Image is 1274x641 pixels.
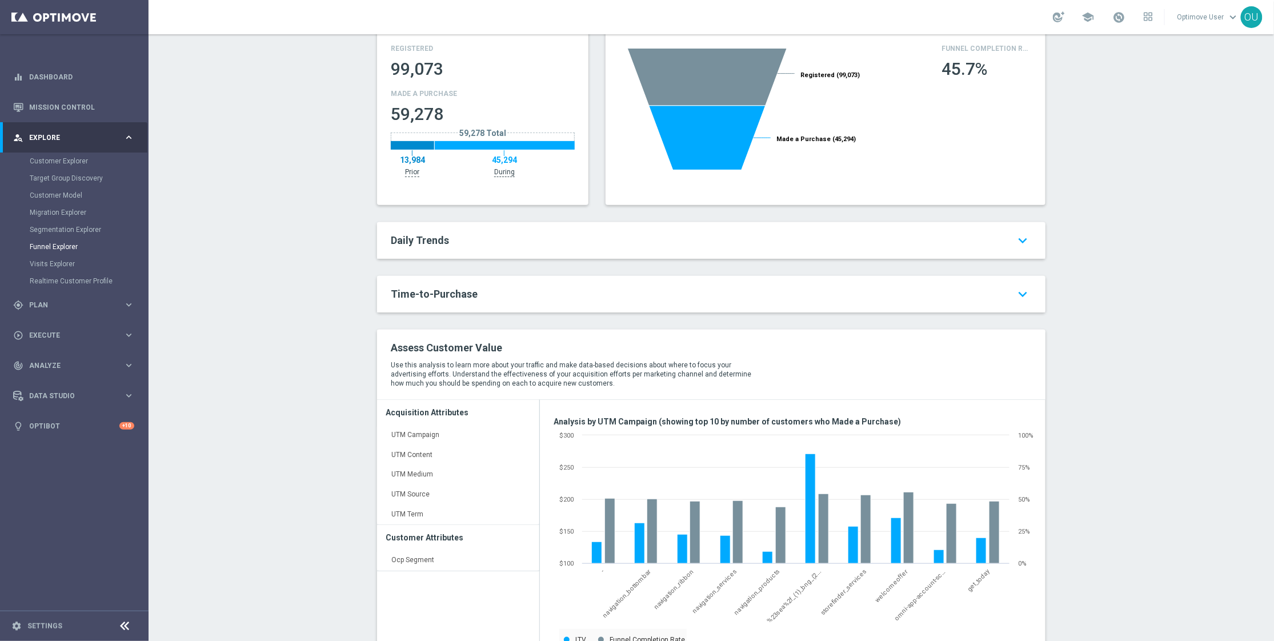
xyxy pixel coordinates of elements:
[13,391,135,400] button: Data Studio keyboard_arrow_right
[942,59,987,79] span: 45.7%
[11,621,22,631] i: settings
[652,568,695,611] span: navigation_ribbon
[391,288,478,300] span: Time-to-Purchase
[13,330,23,340] i: play_circle_outline
[1018,464,1030,471] text: 75%
[30,204,147,221] div: Migration Explorer
[819,568,868,617] span: storefinder_services
[1018,560,1027,567] text: 0%
[13,301,135,310] button: gps_fixed Plan keyboard_arrow_right
[377,550,539,571] a: Ocp Segment
[13,330,123,340] div: Execute
[13,103,135,112] button: Mission Control
[458,128,507,138] p: 59,278 Total
[800,71,860,79] tspan: Registered (99,073)
[377,464,539,485] a: UTM Medium
[391,45,575,53] h4: Registered
[29,392,123,399] span: Data Studio
[13,133,135,142] button: person_search Explore keyboard_arrow_right
[123,299,134,310] i: keyboard_arrow_right
[30,225,119,234] a: Segmentation Explorer
[30,273,147,290] div: Realtime Customer Profile
[30,259,119,269] a: Visits Explorer
[377,504,539,525] a: UTM Term
[559,432,574,439] text: $300
[1013,284,1032,305] i: keyboard_arrow_down
[966,568,992,594] span: get_today
[13,300,23,310] i: gps_fixed
[691,568,739,615] span: navigation_services
[13,92,134,122] div: Mission Control
[377,445,539,466] a: UTM Content
[405,167,419,177] p: Prior
[123,330,134,340] i: keyboard_arrow_right
[119,422,134,430] div: +10
[391,234,1032,247] a: Daily Trends keyboard_arrow_down
[377,425,539,446] a: UTM Campaign
[391,90,575,98] h4: Made a Purchase
[13,361,135,370] button: track_changes Analyze keyboard_arrow_right
[30,277,119,286] a: Realtime Customer Profile
[1018,528,1030,535] text: 25%
[29,92,134,122] a: Mission Control
[29,302,123,309] span: Plan
[601,568,652,619] span: navigation_bottombar
[386,400,531,425] h3: Acquisition Attributes
[1241,6,1263,28] div: OU
[942,45,1032,53] h4: Funnel Completion Rate
[386,525,531,550] h3: Customer Attributes
[434,155,575,165] div: 45,294
[776,135,856,143] tspan: Made a Purchase (45,294)
[554,416,1040,427] h3: Analysis by UTM Campaign (showing top 10 by number of customers who Made a Purchase)
[391,287,1032,301] a: Time-to-Purchase keyboard_arrow_down
[13,133,123,143] div: Explore
[13,133,23,143] i: person_search
[13,331,135,340] button: play_circle_outline Execute keyboard_arrow_right
[1018,432,1033,439] text: 100%
[13,421,23,431] i: lightbulb
[13,360,123,371] div: Analyze
[1013,230,1032,251] i: keyboard_arrow_down
[391,360,758,388] p: Use this analysis to learn more about your traffic and make data-based decisions about where to f...
[13,391,123,401] div: Data Studio
[13,300,123,310] div: Plan
[1176,9,1241,26] a: Optimove Userkeyboard_arrow_down
[123,360,134,371] i: keyboard_arrow_right
[30,238,147,255] div: Funnel Explorer
[874,568,910,604] span: welcomeoffer
[13,62,134,92] div: Dashboard
[559,464,574,471] text: $250
[391,342,502,354] span: Assess Customer Value
[377,484,539,505] a: UTM Source
[123,390,134,401] i: keyboard_arrow_right
[391,104,443,125] span: 59,278
[559,560,574,567] text: $100
[1082,11,1095,23] span: school
[29,411,119,441] a: Optibot
[893,567,949,623] span: omni-app-account-screen
[391,59,443,79] span: 99,073
[599,568,606,574] span: -
[30,170,147,187] div: Target Group Discovery
[30,221,147,238] div: Segmentation Explorer
[29,362,123,369] span: Analyze
[13,73,135,82] button: equalizer Dashboard
[559,528,574,535] text: $150
[29,332,123,339] span: Execute
[766,568,823,625] span: %23sea%2f_(1)_bng_(2)_us_(7)_pb_(9)_pure_brand_bau%7c
[1227,11,1240,23] span: keyboard_arrow_down
[13,422,135,431] div: lightbulb Optibot +10
[29,62,134,92] a: Dashboard
[30,187,147,204] div: Customer Model
[123,132,134,143] i: keyboard_arrow_right
[733,568,782,616] span: navigation_products
[30,153,147,170] div: Customer Explorer
[29,134,123,141] span: Explore
[13,411,134,441] div: Optibot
